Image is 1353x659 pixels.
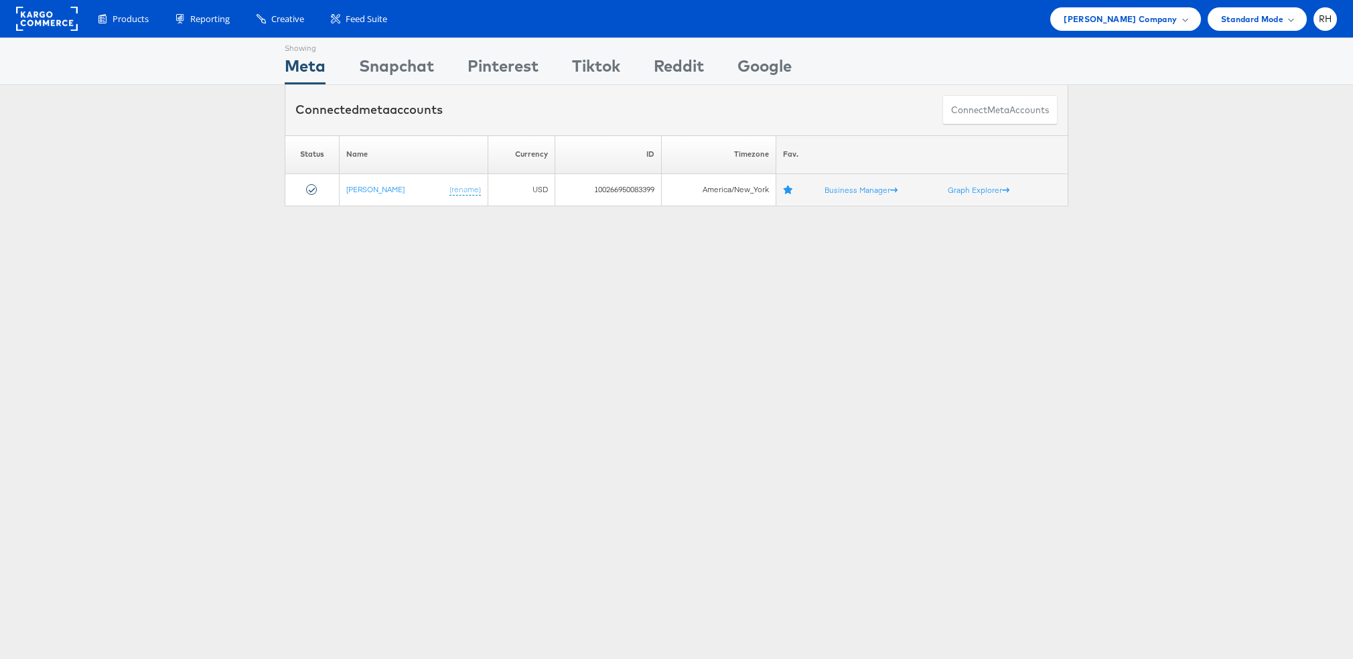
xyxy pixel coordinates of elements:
[340,135,488,173] th: Name
[555,135,661,173] th: ID
[271,13,304,25] span: Creative
[572,54,620,84] div: Tiktok
[948,184,1009,194] a: Graph Explorer
[555,173,661,206] td: 100266950083399
[285,54,326,84] div: Meta
[449,184,481,195] a: (rename)
[285,135,340,173] th: Status
[488,173,555,206] td: USD
[1221,12,1283,26] span: Standard Mode
[346,184,405,194] a: [PERSON_NAME]
[488,135,555,173] th: Currency
[661,135,776,173] th: Timezone
[346,13,387,25] span: Feed Suite
[190,13,230,25] span: Reporting
[295,101,443,119] div: Connected accounts
[987,104,1009,117] span: meta
[1319,15,1332,23] span: RH
[113,13,149,25] span: Products
[1064,12,1177,26] span: [PERSON_NAME] Company
[942,95,1058,125] button: ConnectmetaAccounts
[359,54,434,84] div: Snapchat
[285,38,326,54] div: Showing
[468,54,539,84] div: Pinterest
[825,184,898,194] a: Business Manager
[661,173,776,206] td: America/New_York
[359,102,390,117] span: meta
[654,54,704,84] div: Reddit
[737,54,792,84] div: Google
